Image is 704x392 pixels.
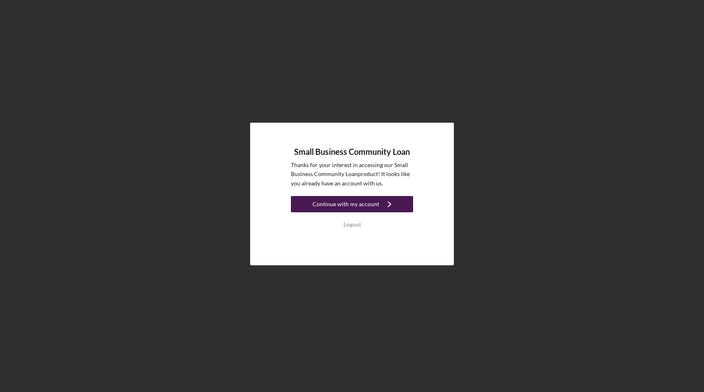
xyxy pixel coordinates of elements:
[312,196,379,212] div: Continue with my account
[343,216,361,233] div: Logout
[291,216,413,233] button: Logout
[291,196,413,212] button: Continue with my account
[291,161,413,188] p: Thanks for your interest in accessing our Small Business Community Loan product! It looks like yo...
[291,196,413,214] a: Continue with my account
[294,147,410,156] h4: Small Business Community Loan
